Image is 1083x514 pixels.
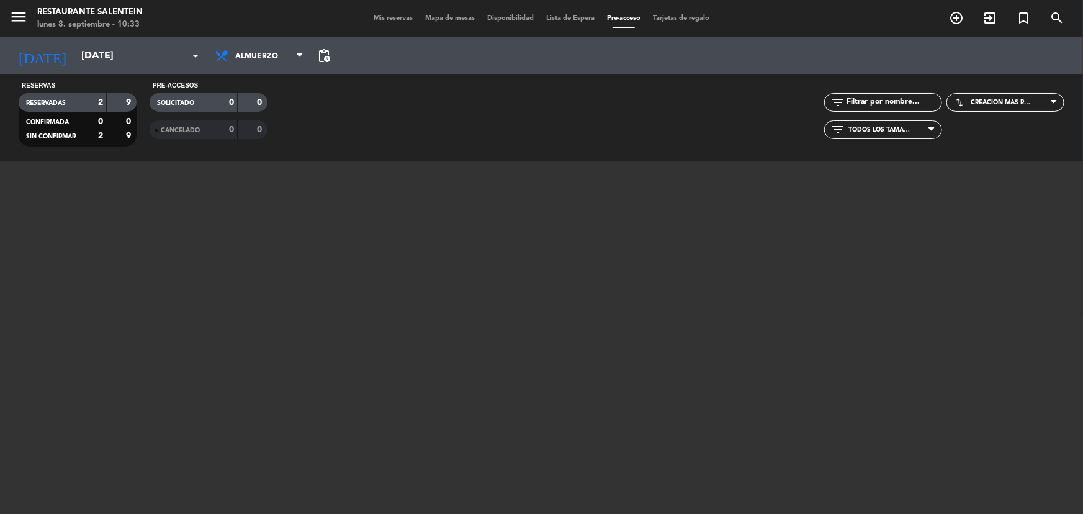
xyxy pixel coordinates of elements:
strong: 0 [258,125,265,134]
span: Mis reservas [367,15,419,22]
span: Solicitado [157,100,194,106]
label: Pre-accesos [153,81,198,91]
div: lunes 8. septiembre - 10:33 [37,19,143,31]
i: add_circle_outline [949,11,964,25]
span: Mapa de mesas [419,15,481,22]
i: arrow_drop_down [188,48,203,63]
strong: 0 [258,98,265,107]
button: menu [9,7,28,30]
i: [DATE] [9,42,75,70]
span: Pre-acceso [601,15,647,22]
input: Filtrar por nombre... [845,96,941,109]
label: Reservas [22,81,55,91]
i: exit_to_app [982,11,997,25]
span: SIN CONFIRMAR [26,133,76,140]
span: CONFIRMADA [26,119,69,125]
span: Almuerzo [235,45,294,68]
span: pending_actions [317,48,331,63]
strong: 9 [127,98,134,107]
span: Cancelado [161,127,200,133]
strong: 0 [229,98,234,107]
span: Todos los tamaños [848,126,910,133]
i: menu [9,7,28,26]
span: Lista de Espera [540,15,601,22]
i: turned_in_not [1016,11,1031,25]
span: Creación más reciente [971,99,1033,106]
span: RESERVADAS [26,100,66,106]
strong: 9 [127,132,134,140]
strong: 0 [127,117,134,126]
strong: 2 [98,98,103,107]
div: Restaurante Salentein [37,6,143,19]
span: Tarjetas de regalo [647,15,716,22]
span: Disponibilidad [481,15,540,22]
filter-checkbox: EARLY_ACCESS_REQUESTED [150,93,267,112]
i: filter_list [830,95,845,110]
strong: 0 [98,117,103,126]
i: search [1049,11,1064,25]
strong: 0 [229,125,234,134]
strong: 2 [98,132,103,140]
